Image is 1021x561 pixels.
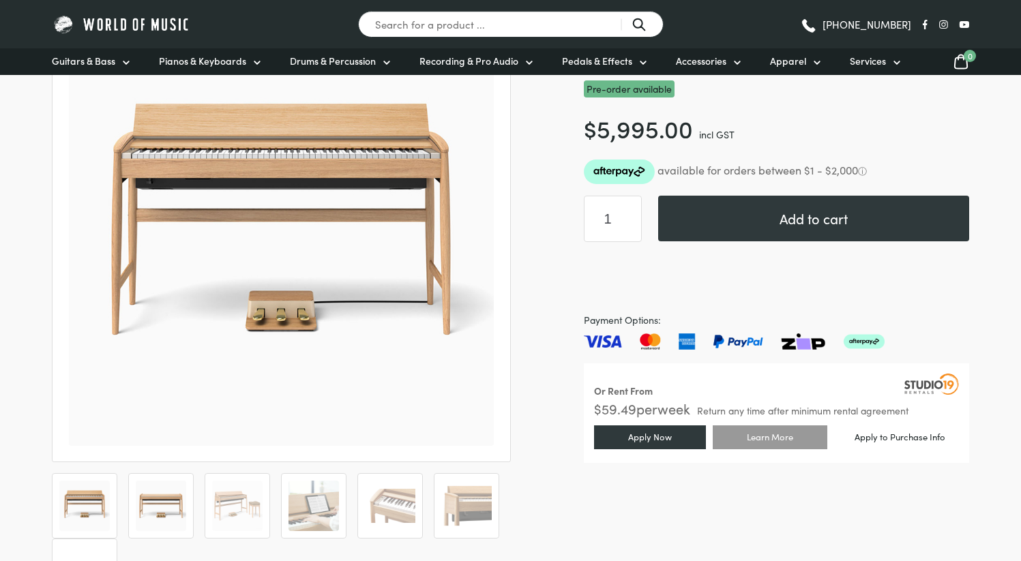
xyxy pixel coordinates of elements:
span: 0 [964,50,976,62]
span: Pianos & Keyboards [159,54,246,68]
span: Accessories [676,54,726,68]
img: Studio19 Rentals [904,374,959,394]
span: Services [850,54,886,68]
div: Or Rent From [594,383,653,399]
iframe: PayPal [584,258,969,296]
span: Pedals & Effects [562,54,632,68]
img: Roland Kiyola KF10 [365,481,415,531]
span: Guitars & Bass [52,54,115,68]
img: Roland Kiyola KF10 [59,481,110,531]
a: [PHONE_NUMBER] [800,14,911,35]
img: Roland Kiyola KF10 [288,481,339,531]
span: $ [584,111,597,145]
img: Roland Kiyola KF10 [441,481,492,531]
span: Return any time after minimum rental agreement [697,406,908,415]
span: Apparel [770,54,806,68]
input: Product quantity [584,196,642,242]
span: incl GST [699,127,735,141]
img: Roland Kiyola KF10 [212,481,263,531]
img: Pay with Master card, Visa, American Express and Paypal [584,333,885,350]
span: per week [636,399,690,418]
img: Roland Kiyola KF10 [136,481,186,531]
img: Roland Kiyola KF10 [69,21,494,446]
img: World of Music [52,14,192,35]
span: [PHONE_NUMBER] [823,19,911,29]
span: $ 59.49 [594,399,636,418]
button: Add to cart [658,196,969,241]
span: Payment Options: [584,312,969,328]
bdi: 5,995.00 [584,111,693,145]
input: Search for a product ... [358,11,664,37]
a: Learn More [713,425,827,449]
iframe: Chat with our support team [823,411,1021,561]
span: Recording & Pro Audio [419,54,518,68]
a: Apply Now [594,425,706,449]
span: Pre-order available [584,80,675,97]
span: Drums & Percussion [290,54,376,68]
